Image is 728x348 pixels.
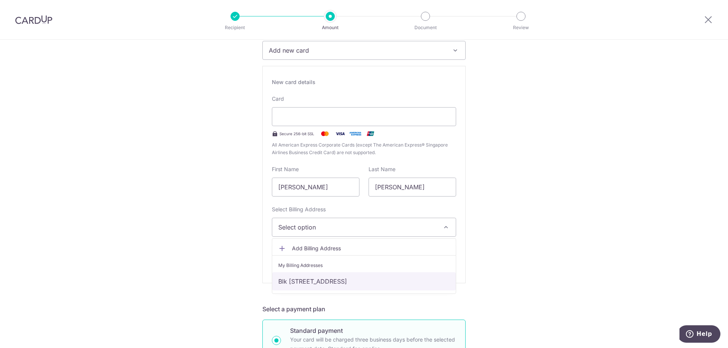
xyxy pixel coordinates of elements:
span: Secure 256-bit SSL [279,131,314,137]
div: New card details [272,78,456,86]
input: Cardholder First Name [272,178,359,197]
label: Select Billing Address [272,206,326,213]
span: My Billing Addresses [278,262,323,269]
p: Document [397,24,453,31]
h5: Select a payment plan [262,304,466,314]
iframe: Secure card payment input frame [278,112,450,121]
img: .alt.amex [348,129,363,138]
p: Amount [302,24,358,31]
label: First Name [272,165,299,173]
label: Last Name [369,165,395,173]
img: .alt.unionpay [363,129,378,138]
iframe: Opens a widget where you can find more information [679,325,720,344]
img: Visa [333,129,348,138]
label: Card [272,95,284,103]
p: Review [493,24,549,31]
span: Add new card [269,46,446,55]
p: Recipient [207,24,263,31]
span: All American Express Corporate Cards (except The American Express® Singapore Airlines Business Cr... [272,141,456,156]
ul: Add new card [272,238,456,294]
img: Mastercard [317,129,333,138]
p: Standard payment [290,326,456,335]
a: Add Billing Address [272,242,456,255]
button: Add new card [262,41,466,60]
img: CardUp [15,15,52,24]
span: Select option [278,223,436,232]
button: Select option [272,218,456,237]
input: Cardholder Last Name [369,178,456,197]
a: Blk [STREET_ADDRESS] [272,272,456,290]
span: Add Billing Address [292,245,450,252]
